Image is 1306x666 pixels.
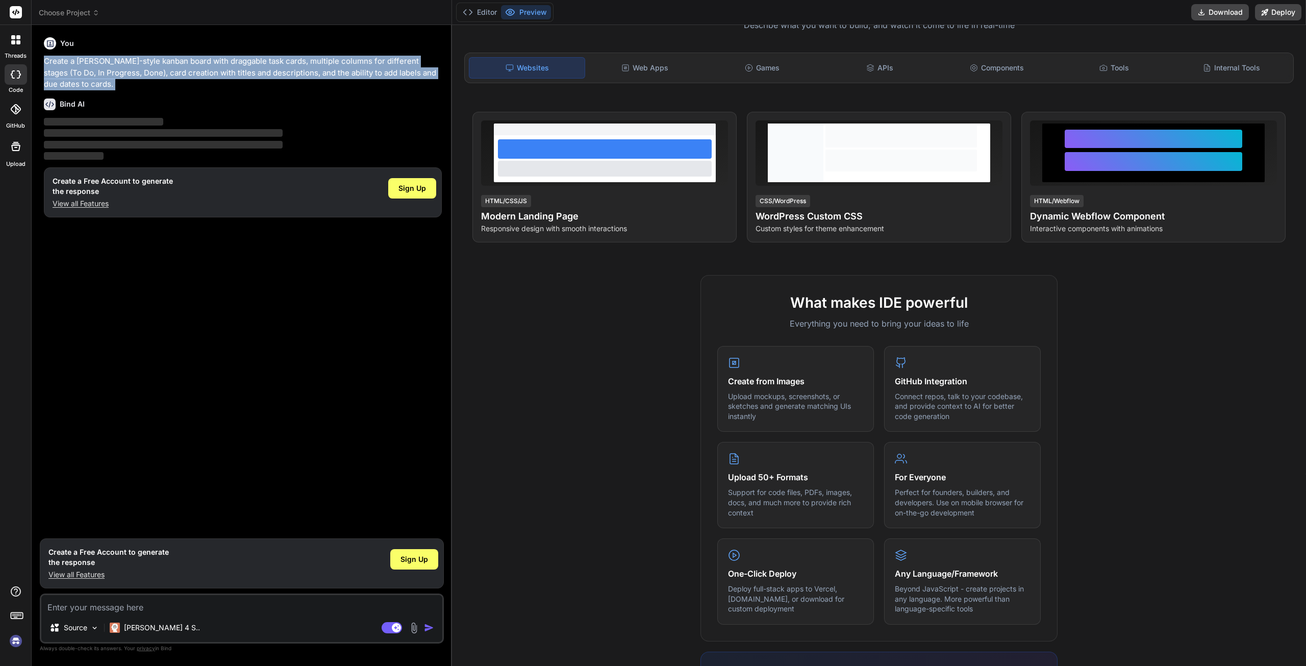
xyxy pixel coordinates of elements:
label: threads [5,52,27,60]
p: Deploy full-stack apps to Vercel, [DOMAIN_NAME], or download for custom deployment [728,584,863,614]
p: Always double-check its answers. Your in Bind [40,644,444,653]
h1: Create a Free Account to generate the response [48,547,169,568]
label: GitHub [6,121,25,130]
p: Beyond JavaScript - create projects in any language. More powerful than language-specific tools [895,584,1030,614]
span: privacy [137,645,155,651]
p: [PERSON_NAME] 4 S.. [124,623,200,633]
p: Connect repos, talk to your codebase, and provide context to AI for better code generation [895,391,1030,422]
p: Custom styles for theme enhancement [756,224,1002,234]
div: CSS/WordPress [756,195,810,207]
div: Web Apps [587,57,702,79]
div: APIs [822,57,937,79]
p: Source [64,623,87,633]
div: Internal Tools [1174,57,1289,79]
img: Pick Models [90,624,99,632]
label: Upload [6,160,26,168]
div: Tools [1057,57,1172,79]
button: Download [1191,4,1249,20]
div: HTML/CSS/JS [481,195,531,207]
img: icon [424,623,434,633]
div: Components [939,57,1054,79]
label: code [9,86,23,94]
p: Responsive design with smooth interactions [481,224,728,234]
h4: For Everyone [895,471,1030,483]
div: HTML/Webflow [1030,195,1084,207]
div: Games [705,57,820,79]
span: Sign Up [400,554,428,564]
p: Everything you need to bring your ideas to life [717,317,1041,330]
h6: You [60,38,74,48]
button: Editor [459,5,501,19]
p: Perfect for founders, builders, and developers. Use on mobile browser for on-the-go development [895,487,1030,517]
h6: Bind AI [60,99,85,109]
img: attachment [408,622,420,634]
h1: Create a Free Account to generate the response [53,176,173,196]
img: signin [7,632,24,650]
h4: Any Language/Framework [895,568,1030,580]
span: Choose Project [39,8,99,18]
span: ‌ [44,118,163,126]
span: ‌ [44,129,283,137]
p: View all Features [53,199,173,209]
button: Deploy [1255,4,1301,20]
span: ‌ [44,141,283,149]
h4: Upload 50+ Formats [728,471,863,483]
p: View all Features [48,570,169,580]
p: Interactive components with animations [1030,224,1277,234]
span: Sign Up [398,183,426,193]
h4: Create from Images [728,375,863,387]
h4: WordPress Custom CSS [756,209,1002,224]
h4: GitHub Integration [895,375,1030,387]
h2: What makes IDE powerful [717,292,1041,313]
img: Claude 4 Sonnet [110,623,120,633]
h4: Modern Landing Page [481,209,728,224]
h4: One-Click Deploy [728,568,863,580]
p: Upload mockups, screenshots, or sketches and generate matching UIs instantly [728,391,863,422]
p: Describe what you want to build, and watch it come to life in real-time [458,19,1300,32]
p: Create a [PERSON_NAME]-style kanban board with draggable task cards, multiple columns for differe... [44,56,442,90]
h4: Dynamic Webflow Component [1030,209,1277,224]
div: Websites [469,57,585,79]
button: Preview [501,5,551,19]
span: ‌ [44,152,104,160]
p: Support for code files, PDFs, images, docs, and much more to provide rich context [728,487,863,517]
